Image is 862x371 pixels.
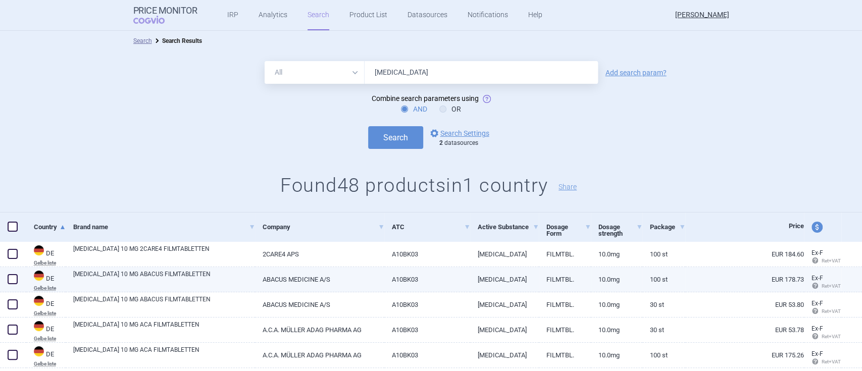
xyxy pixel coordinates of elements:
[812,249,823,256] span: Ex-factory price
[789,222,804,230] span: Price
[73,215,255,239] a: Brand name
[812,283,850,289] span: Ret+VAT calc
[591,292,642,317] a: 10.0mg
[642,267,685,292] a: 100 ST
[685,343,804,367] a: EUR 175.26
[439,139,443,146] strong: 2
[470,317,539,342] a: [MEDICAL_DATA]
[133,16,179,24] span: COGVIO
[812,350,823,357] span: Ex-factory price
[685,242,804,267] a: EUR 184.60
[470,242,539,267] a: [MEDICAL_DATA]
[34,286,66,291] abbr: Gelbe liste — Gelbe Liste online database by Medizinische Medien Informations GmbH (MMI), Germany
[546,215,590,246] a: Dosage Form
[478,215,539,239] a: Active Substance
[539,267,590,292] a: FILMTBL.
[255,242,384,267] a: 2CARE4 APS
[605,69,667,76] a: Add search param?
[539,242,590,267] a: FILMTBL.
[34,260,66,266] abbr: Gelbe liste — Gelbe Liste online database by Medizinische Medien Informations GmbH (MMI), Germany
[642,343,685,367] a: 100 ST
[591,242,642,267] a: 10.0mg
[470,267,539,292] a: [MEDICAL_DATA]
[804,347,841,370] a: Ex-F Ret+VAT calc
[812,334,850,339] span: Ret+VAT calc
[368,126,423,149] button: Search
[559,183,577,190] button: Share
[133,37,152,44] a: Search
[133,36,152,46] li: Search
[255,343,384,367] a: A.C.A. MÜLLER ADAG PHARMA AG
[470,292,539,317] a: [MEDICAL_DATA]
[401,104,427,114] label: AND
[263,215,384,239] a: Company
[812,300,823,307] span: Ex-factory price
[34,296,44,306] img: Germany
[439,104,461,114] label: OR
[34,346,44,356] img: Germany
[804,322,841,345] a: Ex-F Ret+VAT calc
[34,336,66,341] abbr: Gelbe liste — Gelbe Liste online database by Medizinische Medien Informations GmbH (MMI), Germany
[384,292,470,317] a: A10BK03
[152,36,202,46] li: Search Results
[539,292,590,317] a: FILMTBL.
[73,244,255,262] a: [MEDICAL_DATA] 10 MG 2CARE4 FILMTABLETTEN
[812,359,850,364] span: Ret+VAT calc
[133,6,197,25] a: Price MonitorCOGVIO
[26,320,66,341] a: DEDEGelbe liste
[539,343,590,367] a: FILMTBL.
[650,215,685,239] a: Package
[162,37,202,44] strong: Search Results
[372,94,479,102] span: Combine search parameters using
[255,317,384,342] a: A.C.A. MÜLLER ADAG PHARMA AG
[26,244,66,266] a: DEDEGelbe liste
[591,267,642,292] a: 10.0mg
[591,343,642,367] a: 10.0mg
[34,311,66,316] abbr: Gelbe liste — Gelbe Liste online database by Medizinische Medien Informations GmbH (MMI), Germany
[470,343,539,367] a: [MEDICAL_DATA]
[384,267,470,292] a: A10BK03
[642,317,685,342] a: 30 ST
[26,345,66,366] a: DEDEGelbe liste
[26,295,66,316] a: DEDEGelbe liste
[255,292,384,317] a: ABACUS MEDICINE A/S
[685,267,804,292] a: EUR 178.73
[73,320,255,338] a: [MEDICAL_DATA] 10 MG ACA FILMTABLETTEN
[26,270,66,291] a: DEDEGelbe liste
[73,295,255,313] a: [MEDICAL_DATA] 10 MG ABACUS FILMTABLETTEN
[642,242,685,267] a: 100 ST
[812,308,850,314] span: Ret+VAT calc
[73,270,255,288] a: [MEDICAL_DATA] 10 MG ABACUS FILMTABLETTEN
[428,127,489,139] a: Search Settings
[591,317,642,342] a: 10.0mg
[539,317,590,342] a: FILMTBL.
[685,317,804,342] a: EUR 53.78
[384,343,470,367] a: A10BK03
[439,139,494,147] div: datasources
[804,296,841,320] a: Ex-F Ret+VAT calc
[812,325,823,332] span: Ex-factory price
[804,246,841,269] a: Ex-F Ret+VAT calc
[384,242,470,267] a: A10BK03
[34,361,66,366] abbr: Gelbe liste — Gelbe Liste online database by Medizinische Medien Informations GmbH (MMI), Germany
[34,215,66,239] a: Country
[685,292,804,317] a: EUR 53.80
[34,245,44,255] img: Germany
[804,271,841,294] a: Ex-F Ret+VAT calc
[133,6,197,16] strong: Price Monitor
[598,215,642,246] a: Dosage strength
[642,292,685,317] a: 30 ST
[812,258,850,263] span: Ret+VAT calc
[392,215,470,239] a: ATC
[73,345,255,363] a: [MEDICAL_DATA] 10 MG ACA FILMTABLETTEN
[34,321,44,331] img: Germany
[812,275,823,282] span: Ex-factory price
[255,267,384,292] a: ABACUS MEDICINE A/S
[384,317,470,342] a: A10BK03
[34,271,44,281] img: Germany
